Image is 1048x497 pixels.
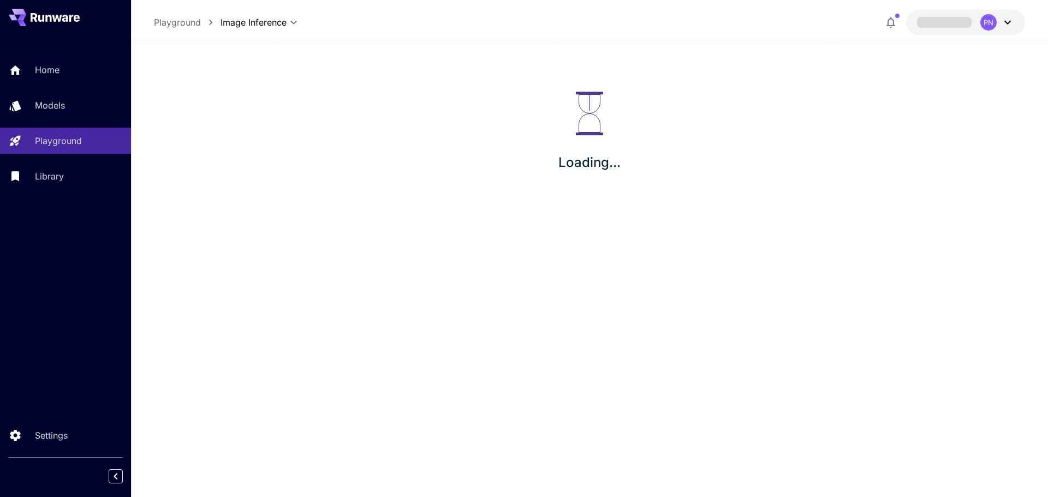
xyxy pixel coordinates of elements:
p: Home [35,63,59,76]
button: PN [906,10,1025,35]
div: PN [980,14,997,31]
p: Loading... [558,153,621,172]
nav: breadcrumb [154,16,221,29]
a: Playground [154,16,201,29]
button: Collapse sidebar [109,469,123,483]
span: Image Inference [221,16,287,29]
p: Playground [35,134,82,147]
p: Settings [35,429,68,442]
p: Library [35,170,64,183]
p: Models [35,99,65,112]
div: Collapse sidebar [117,466,131,486]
